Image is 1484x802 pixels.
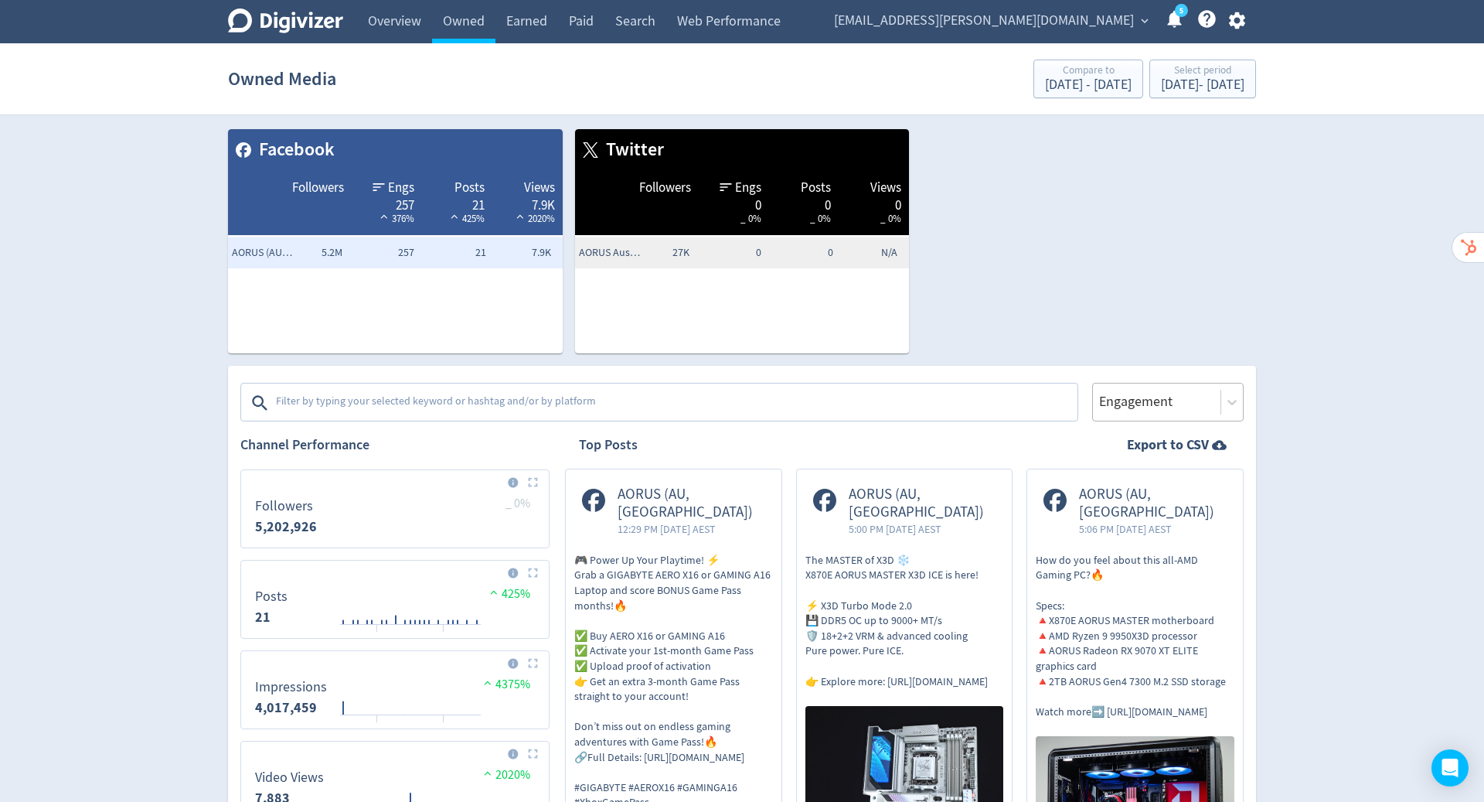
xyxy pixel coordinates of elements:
img: positive-performance.svg [480,677,495,688]
div: 7.9K [500,196,555,209]
strong: 21 [255,608,271,626]
div: 0 [706,196,761,209]
div: 0 [846,196,901,209]
span: AORUS (AU, [GEOGRAPHIC_DATA]) [618,486,765,521]
svg: Posts 21 [247,567,543,632]
img: positive-performance-white.svg [512,210,528,222]
h2: Channel Performance [240,435,550,455]
p: How do you feel about this all-AMD Gaming PC?🔥 Specs: 🔺X870E AORUS MASTER motherboard 🔺AMD Ryzen ... [1036,553,1234,720]
span: 376% [376,212,414,225]
span: [EMAIL_ADDRESS][PERSON_NAME][DOMAIN_NAME] [834,9,1134,33]
span: expand_more [1138,14,1152,28]
td: 7.9K [490,237,562,268]
h1: Owned Media [228,54,336,104]
img: positive-performance-white.svg [376,210,392,222]
span: 4375% [480,677,530,692]
span: Views [870,179,901,197]
img: positive-performance.svg [486,586,502,598]
p: The MASTER of X3D ❄️ X870E AORUS MASTER X3D ICE is here! ⚡ X3D Turbo Mode 2.0 💾 DDR5 OC up to 900... [805,553,1004,689]
td: 0 [765,237,837,268]
img: Placeholder [528,749,538,759]
span: Posts [454,179,485,197]
span: _ 0% [810,212,831,225]
span: 2020% [480,767,530,783]
span: 425% [486,586,530,602]
button: Compare to[DATE] - [DATE] [1033,60,1143,98]
img: Placeholder [528,658,538,668]
dt: Impressions [255,678,327,696]
text: 08/09 [368,721,386,732]
td: 21 [418,237,490,268]
div: 0 [777,196,832,209]
text: 08/09 [368,630,386,641]
svg: Followers 5,202,926 [247,476,543,541]
span: Followers [639,179,691,197]
div: Select period [1161,65,1244,78]
div: 21 [430,196,485,209]
button: Select period[DATE]- [DATE] [1149,60,1256,98]
text: 5 [1179,5,1183,16]
h2: Top Posts [579,435,638,455]
span: _ 0% [505,496,530,511]
dt: Video Views [255,769,324,787]
span: 425% [447,212,485,225]
text: 22/09 [434,630,453,641]
img: Placeholder [528,568,538,578]
div: Compare to [1045,65,1132,78]
div: [DATE] - [DATE] [1161,78,1244,92]
div: [DATE] - [DATE] [1045,78,1132,92]
span: _ 0% [880,212,901,225]
button: [EMAIL_ADDRESS][PERSON_NAME][DOMAIN_NAME] [829,9,1152,33]
span: _ 0% [740,212,761,225]
text: 22/09 [434,721,453,732]
span: Engs [735,179,761,197]
td: 5.2M [274,237,346,268]
span: 5:00 PM [DATE] AEST [849,521,996,537]
span: Facebook [251,137,335,163]
span: 12:29 PM [DATE] AEST [618,521,765,537]
table: customized table [228,129,563,353]
img: positive-performance.svg [480,767,495,779]
span: 2020% [512,212,555,225]
img: Placeholder [528,477,538,487]
span: Twitter [598,137,664,163]
div: 257 [359,196,414,209]
td: 0 [693,237,765,268]
table: customized table [575,129,910,353]
span: Engs [388,179,414,197]
span: AORUS (AU, [GEOGRAPHIC_DATA]) [849,486,996,521]
span: Posts [801,179,831,197]
strong: 5,202,926 [255,517,317,536]
td: 257 [346,237,418,268]
span: Followers [292,179,344,197]
td: 27K [621,237,693,268]
div: Open Intercom Messenger [1431,749,1469,787]
span: 5:06 PM [DATE] AEST [1079,521,1227,537]
a: 5 [1175,4,1188,17]
td: N/A [837,237,909,268]
strong: 4,017,459 [255,698,317,717]
dt: Followers [255,497,317,515]
dt: Posts [255,588,288,606]
span: Views [524,179,555,197]
img: positive-performance-white.svg [447,210,462,222]
span: AORUS (AU, NZ) [232,245,294,261]
strong: Export to CSV [1127,435,1209,455]
span: AORUS (AU, [GEOGRAPHIC_DATA]) [1079,486,1227,521]
svg: Impressions 4,017,459 [247,657,543,722]
span: AORUS Australia & New Zealand [579,245,641,261]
